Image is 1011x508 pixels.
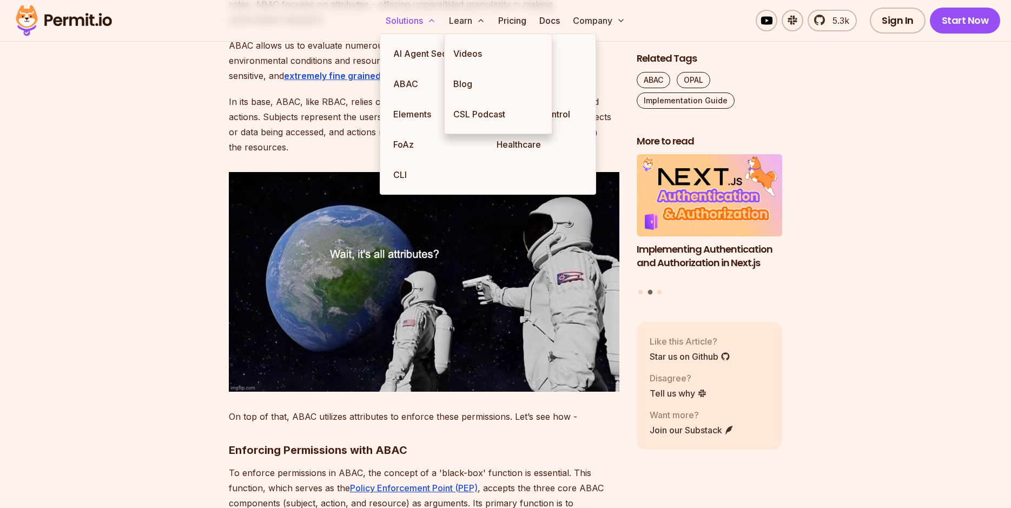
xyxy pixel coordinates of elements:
a: Start Now [930,8,1001,34]
img: 89et2q.jpg [229,172,619,392]
a: ABAC [385,69,488,99]
a: CSL Podcast [445,99,552,129]
div: Posts [637,155,783,296]
p: Disagree? [650,372,707,385]
a: Sign In [870,8,926,34]
a: extremely fine grained [284,70,381,81]
h2: More to read [637,135,783,148]
h3: Implementing Authentication and Authorization in Next.js [637,243,783,270]
a: Implementation Guide [637,93,735,109]
strong: Enforcing Permissions with ABAC [229,444,407,457]
img: Permit logo [11,2,117,39]
p: Want more? [650,408,734,421]
a: AI Agent Security [385,38,488,69]
p: On top of that, ABAC utilizes attributes to enforce these permissions. Let’s see how - [229,409,619,424]
button: Solutions [381,10,440,31]
button: Go to slide 3 [657,290,662,294]
a: Videos [445,38,552,69]
a: Star us on Github [650,350,730,363]
a: Blog [445,69,552,99]
a: ABAC [637,72,670,88]
p: Like this Article? [650,335,730,348]
a: Tell us why [650,387,707,400]
span: 5.3k [826,14,849,27]
button: Learn [445,10,490,31]
a: FoAz [385,129,488,160]
a: Healthcare [488,129,591,160]
h2: Related Tags [637,52,783,65]
a: Join our Substack [650,424,734,437]
button: Go to slide 1 [638,290,643,294]
a: CLI [385,160,488,190]
p: ABAC allows us to evaluate numerous characteristics on top of user roles, such as environmental c... [229,38,619,83]
a: 5.3k [808,10,857,31]
button: Company [569,10,630,31]
a: Docs [535,10,564,31]
button: Go to slide 2 [647,290,652,295]
a: Pricing [494,10,531,31]
a: OPAL [677,72,710,88]
p: In its base, ABAC, like RBAC, relies on three basic components - subjects, resources, and actions... [229,94,619,155]
a: Elements [385,99,488,129]
a: Policy Enforcement Point (PEP) [350,483,478,493]
img: Implementing Authentication and Authorization in Next.js [637,155,783,237]
li: 2 of 3 [637,155,783,283]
